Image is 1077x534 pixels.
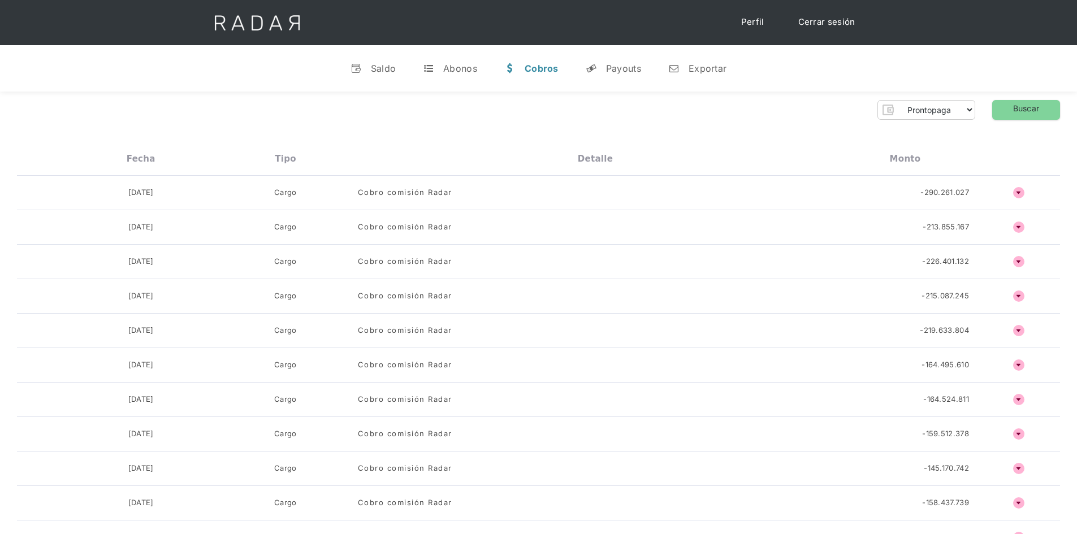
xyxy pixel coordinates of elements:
[128,394,154,405] div: [DATE]
[128,359,154,371] div: [DATE]
[351,63,362,74] div: v
[274,325,297,336] div: Cargo
[1013,325,1024,336] h4: ñ
[992,100,1060,120] a: Buscar
[128,187,154,198] div: [DATE]
[358,428,452,440] div: Cobro comisión Radar
[358,497,452,509] div: Cobro comisión Radar
[358,222,452,233] div: Cobro comisión Radar
[922,428,969,440] div: -159.512.378
[274,256,297,267] div: Cargo
[890,154,921,164] div: Monto
[128,290,154,302] div: [DATE]
[275,154,296,164] div: Tipo
[1013,428,1024,440] h4: ñ
[443,63,477,74] div: Abonos
[274,428,297,440] div: Cargo
[920,325,969,336] div: -219.633.804
[128,463,154,474] div: [DATE]
[371,63,396,74] div: Saldo
[128,428,154,440] div: [DATE]
[504,63,516,74] div: w
[128,497,154,509] div: [DATE]
[1013,290,1024,302] h4: ñ
[358,394,452,405] div: Cobro comisión Radar
[1013,359,1024,371] h4: ñ
[128,325,154,336] div: [DATE]
[668,63,680,74] div: n
[274,394,297,405] div: Cargo
[358,256,452,267] div: Cobro comisión Radar
[924,463,969,474] div: -145.170.742
[922,290,969,302] div: -215.087.245
[128,222,154,233] div: [DATE]
[423,63,434,74] div: t
[358,290,452,302] div: Cobro comisión Radar
[274,187,297,198] div: Cargo
[1013,463,1024,474] h4: ñ
[358,325,452,336] div: Cobro comisión Radar
[689,63,726,74] div: Exportar
[274,359,297,371] div: Cargo
[1013,222,1024,233] h4: ñ
[274,222,297,233] div: Cargo
[922,359,969,371] div: -164.495.610
[127,154,155,164] div: Fecha
[525,63,559,74] div: Cobros
[274,497,297,509] div: Cargo
[923,222,969,233] div: -213.855.167
[128,256,154,267] div: [DATE]
[358,187,452,198] div: Cobro comisión Radar
[923,394,969,405] div: -164.524.811
[730,11,776,33] a: Perfil
[787,11,867,33] a: Cerrar sesión
[922,256,969,267] div: -226.401.132
[1013,497,1024,509] h4: ñ
[606,63,641,74] div: Payouts
[274,290,297,302] div: Cargo
[922,497,969,509] div: -158.437.739
[1013,187,1024,198] h4: ñ
[274,463,297,474] div: Cargo
[1013,394,1024,405] h4: ñ
[358,359,452,371] div: Cobro comisión Radar
[586,63,597,74] div: y
[877,100,975,120] form: Form
[578,154,613,164] div: Detalle
[358,463,452,474] div: Cobro comisión Radar
[1013,256,1024,267] h4: ñ
[920,187,969,198] div: -290.261.027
